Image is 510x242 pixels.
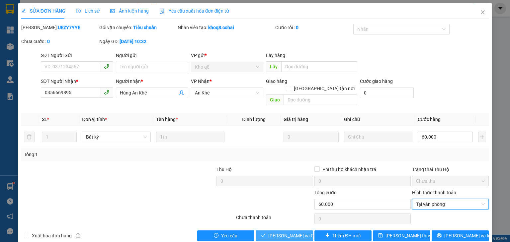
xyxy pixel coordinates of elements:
[216,167,232,172] span: Thu Hộ
[76,9,81,13] span: clock-circle
[314,190,336,195] span: Tổng cước
[197,230,255,241] button: exclamation-circleYêu cầu
[191,79,210,84] span: VP Nhận
[360,79,393,84] label: Cước giao hàng
[110,8,149,14] span: Ảnh kiện hàng
[42,117,47,122] span: SL
[41,78,113,85] div: SĐT Người Nhận
[179,90,184,95] span: user-add
[24,132,35,142] button: delete
[116,78,188,85] div: Người nhận
[373,230,430,241] button: save[PERSON_NAME] thay đổi
[104,90,109,95] span: phone
[416,199,485,209] span: Tại văn phòng
[266,79,287,84] span: Giao hàng
[29,232,74,239] span: Xuất hóa đơn hàng
[21,24,98,31] div: [PERSON_NAME]:
[133,25,157,30] b: Tiêu chuẩn
[385,232,439,239] span: [PERSON_NAME] thay đổi
[473,3,492,22] button: Close
[412,190,456,195] label: Hình thức thanh toán
[82,117,107,122] span: Đơn vị tính
[156,132,224,142] input: VD: Bàn, Ghế
[418,117,441,122] span: Cước hàng
[256,230,313,241] button: check[PERSON_NAME] và Giao hàng
[266,61,281,72] span: Lấy
[480,10,485,15] span: close
[325,233,330,238] span: plus
[116,52,188,59] div: Người gửi
[104,64,109,69] span: phone
[221,232,237,239] span: Yêu cầu
[156,117,178,122] span: Tên hàng
[437,233,442,238] span: printer
[341,113,415,126] th: Ghi chú
[332,232,361,239] span: Thêm ĐH mới
[41,52,113,59] div: SĐT Người Gửi
[214,233,218,238] span: exclamation-circle
[268,232,332,239] span: [PERSON_NAME] và Giao hàng
[281,61,357,72] input: Dọc đường
[21,9,26,13] span: edit
[291,85,357,92] span: [GEOGRAPHIC_DATA] tận nơi
[159,8,229,14] span: Yêu cầu xuất hóa đơn điện tử
[416,176,485,186] span: Chưa thu
[191,52,263,59] div: VP gửi
[235,214,313,225] div: Chưa thanh toán
[284,132,339,142] input: 0
[99,38,176,45] div: Ngày GD:
[344,132,412,142] input: Ghi Chú
[266,53,285,58] span: Lấy hàng
[296,25,298,30] b: 0
[21,38,98,45] div: Chưa cước :
[444,232,491,239] span: [PERSON_NAME] và In
[314,230,372,241] button: plusThêm ĐH mới
[378,233,383,238] span: save
[47,39,50,44] b: 0
[120,39,146,44] b: [DATE] 10:32
[284,117,308,122] span: Giá trị hàng
[266,94,284,105] span: Giao
[360,88,414,98] input: Cước giao hàng
[275,24,352,31] div: Cước rồi :
[24,151,197,158] div: Tổng: 1
[76,233,80,238] span: info-circle
[21,8,65,14] span: SỬA ĐƠN HÀNG
[242,117,266,122] span: Định lượng
[195,88,259,98] span: An Khê
[58,25,80,30] b: UEZY7YYE
[208,25,234,30] b: khoq8.cohai
[195,62,259,72] span: Kho q8
[76,8,100,14] span: Lịch sử
[261,233,266,238] span: check
[159,9,165,14] img: icon
[412,166,489,173] div: Trạng thái Thu Hộ
[99,24,176,31] div: Gói vận chuyển:
[432,230,489,241] button: printer[PERSON_NAME] và In
[110,9,115,13] span: picture
[284,94,357,105] input: Dọc đường
[320,166,379,173] span: Phí thu hộ khách nhận trả
[178,24,274,31] div: Nhân viên tạo:
[478,132,486,142] button: plus
[86,132,146,142] span: Bất kỳ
